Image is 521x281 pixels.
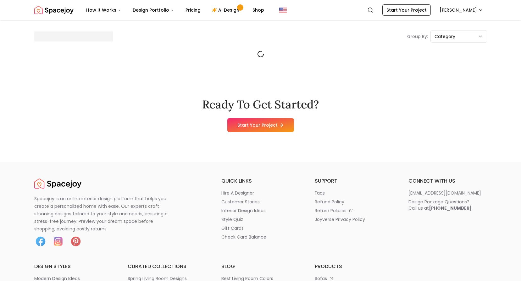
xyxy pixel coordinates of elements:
img: Spacejoy Logo [34,177,81,190]
h6: connect with us [408,177,487,185]
a: AI Design [207,4,246,16]
a: return policies [315,207,393,214]
h6: curated collections [128,263,206,270]
a: hire a designer [221,190,300,196]
button: Design Portfolio [128,4,179,16]
button: How It Works [81,4,126,16]
p: gift cards [221,225,244,231]
a: [EMAIL_ADDRESS][DOMAIN_NAME] [408,190,487,196]
a: gift cards [221,225,300,231]
a: check card balance [221,234,300,240]
h6: quick links [221,177,300,185]
p: customer stories [221,199,260,205]
a: Start Your Project [382,4,431,16]
a: style quiz [221,216,300,223]
a: Design Package Questions?Call us at[PHONE_NUMBER] [408,199,487,211]
a: customer stories [221,199,300,205]
p: Group By: [407,33,428,40]
p: refund policy [315,199,344,205]
a: faqs [315,190,393,196]
a: Pricing [180,4,206,16]
p: check card balance [221,234,266,240]
a: Spacejoy [34,177,81,190]
a: interior design ideas [221,207,300,214]
p: interior design ideas [221,207,266,214]
img: United States [279,6,287,14]
a: refund policy [315,199,393,205]
a: Shop [247,4,269,16]
img: Pinterest icon [69,235,82,248]
p: Spacejoy is an online interior design platform that helps you create a personalized home with eas... [34,195,175,233]
a: Start Your Project [227,118,294,132]
p: return policies [315,207,346,214]
b: [PHONE_NUMBER] [429,205,472,211]
button: [PERSON_NAME] [436,4,487,16]
h6: blog [221,263,300,270]
img: Spacejoy Logo [34,4,74,16]
h6: design styles [34,263,113,270]
div: Design Package Questions? Call us at [408,199,472,211]
h2: Ready To Get Started? [202,98,319,111]
h6: products [315,263,393,270]
a: joyverse privacy policy [315,216,393,223]
img: Instagram icon [52,235,64,248]
h6: support [315,177,393,185]
p: faqs [315,190,325,196]
p: joyverse privacy policy [315,216,365,223]
img: Facebook icon [34,235,47,248]
p: style quiz [221,216,243,223]
nav: Main [81,4,269,16]
p: hire a designer [221,190,254,196]
p: [EMAIL_ADDRESS][DOMAIN_NAME] [408,190,481,196]
a: Spacejoy [34,4,74,16]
